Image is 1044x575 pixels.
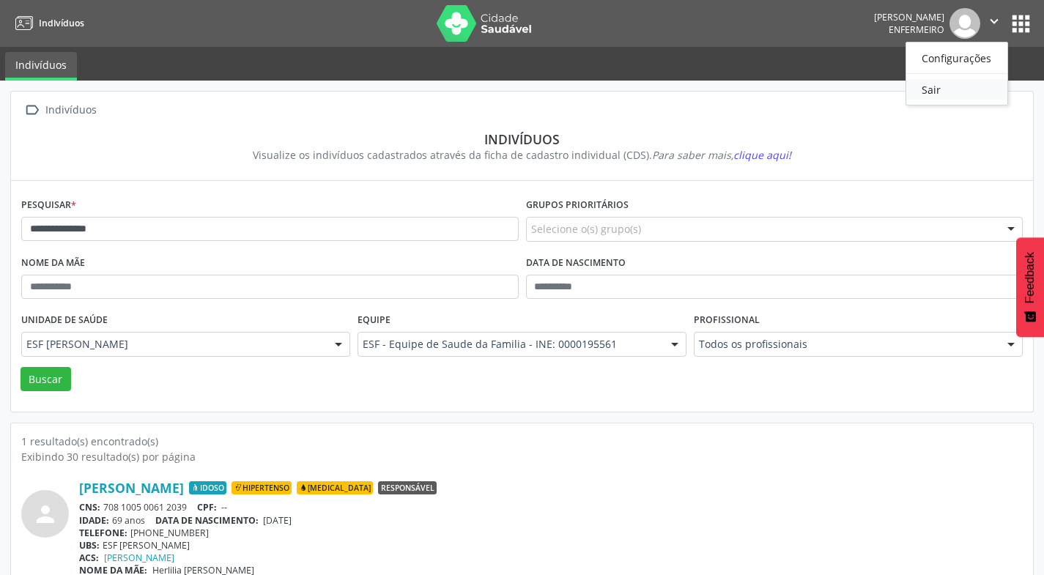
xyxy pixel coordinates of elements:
label: Profissional [694,309,760,332]
button: Buscar [21,367,71,392]
div: [PHONE_NUMBER] [79,527,1023,539]
span: Todos os profissionais [699,337,993,352]
span: clique aqui! [733,148,791,162]
span: IDADE: [79,514,109,527]
span: TELEFONE: [79,527,127,539]
span: [MEDICAL_DATA] [297,481,373,494]
div: 708 1005 0061 2039 [79,501,1023,513]
i:  [21,100,42,121]
i: Para saber mais, [652,148,791,162]
a: Configurações [906,48,1007,68]
a: Sair [906,79,1007,100]
label: Unidade de saúde [21,309,108,332]
div: Visualize os indivíduos cadastrados através da ficha de cadastro individual (CDS). [32,147,1012,163]
i: person [32,501,59,527]
a: [PERSON_NAME] [79,480,184,496]
span: Responsável [378,481,437,494]
label: Equipe [358,309,390,332]
div: ESF [PERSON_NAME] [79,539,1023,552]
div: Exibindo 30 resultado(s) por página [21,449,1023,464]
span: CPF: [197,501,217,513]
button: apps [1008,11,1034,37]
span: ESF - Equipe de Saude da Familia - INE: 0000195561 [363,337,656,352]
div: 69 anos [79,514,1023,527]
div: [PERSON_NAME] [874,11,944,23]
img: img [949,8,980,39]
span: Enfermeiro [889,23,944,36]
button:  [980,8,1008,39]
label: Data de nascimento [526,252,626,275]
div: Indivíduos [32,131,1012,147]
span: Selecione o(s) grupo(s) [531,221,641,237]
span: DATA DE NASCIMENTO: [155,514,259,527]
div: 1 resultado(s) encontrado(s) [21,434,1023,449]
span: ACS: [79,552,99,564]
label: Grupos prioritários [526,194,629,217]
span: ESF [PERSON_NAME] [26,337,320,352]
span: UBS: [79,539,100,552]
i:  [986,13,1002,29]
a: Indivíduos [10,11,84,35]
span: Hipertenso [232,481,292,494]
span: [DATE] [263,514,292,527]
span: Feedback [1023,252,1037,303]
button: Feedback - Mostrar pesquisa [1016,237,1044,337]
span: -- [221,501,227,513]
div: Indivíduos [42,100,99,121]
ul:  [906,42,1008,105]
span: Indivíduos [39,17,84,29]
label: Nome da mãe [21,252,85,275]
a: Indivíduos [5,52,77,81]
span: CNS: [79,501,100,513]
a:  Indivíduos [21,100,99,121]
span: Idoso [189,481,226,494]
label: Pesquisar [21,194,76,217]
a: [PERSON_NAME] [104,552,174,564]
